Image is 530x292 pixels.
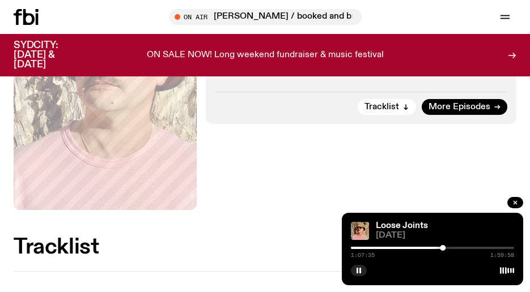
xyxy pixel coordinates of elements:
[14,41,86,70] h3: SYDCITY: [DATE] & [DATE]
[14,237,516,257] h2: Tracklist
[490,252,514,258] span: 1:59:58
[351,252,375,258] span: 1:07:35
[376,221,428,230] a: Loose Joints
[351,222,369,240] img: Tyson stands in front of a paperbark tree wearing orange sunglasses, a suede bucket hat and a pin...
[147,50,384,61] p: ON SALE NOW! Long weekend fundraiser & music festival
[358,99,416,115] button: Tracklist
[422,99,507,115] a: More Episodes
[364,103,399,111] span: Tracklist
[376,231,514,240] span: [DATE]
[169,9,362,25] button: On AirMornings with [PERSON_NAME] / booked and busy
[429,103,490,111] span: More Episodes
